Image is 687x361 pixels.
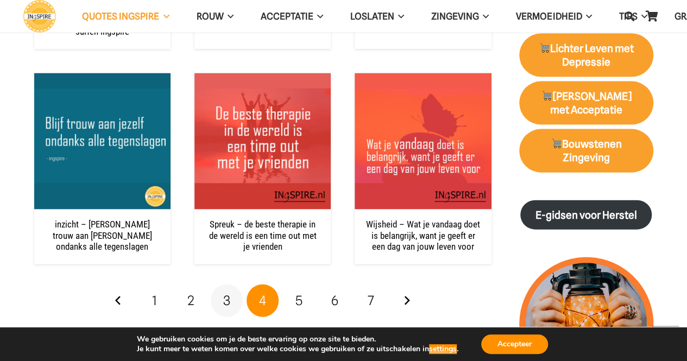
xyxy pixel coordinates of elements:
span: QUOTES INGSPIRE [82,11,159,22]
img: 🛒 [541,91,552,101]
a: inzicht – [PERSON_NAME] trouw aan [PERSON_NAME] ondanks alle tegenslagen [53,219,152,252]
a: Pagina 6 [318,284,351,317]
a: 🛒Lichter Leven met Depressie [519,34,653,77]
a: ZingevingZingeving Menu [418,3,502,30]
span: ROUW Menu [223,3,233,30]
a: Zoeken [619,3,640,30]
a: Pagina 3 [211,284,243,317]
a: Spreuk – de beste therapie in de wereld is een time out met je vrienden [209,219,317,252]
span: 5 [295,293,302,308]
a: TIPSTIPS Menu [605,3,660,30]
a: Wijsheid – Wat je vandaag doet is belangrijk, want je geeft er een dag van jouw leven voor [355,73,491,210]
a: VERMOEIDHEIDVERMOEIDHEID Menu [502,3,605,30]
strong: E-gidsen voor Herstel [535,209,637,221]
a: QUOTES INGSPIREQUOTES INGSPIRE Menu [68,3,182,30]
span: 6 [331,293,338,308]
span: Zingeving Menu [479,3,489,30]
span: Loslaten Menu [394,3,404,30]
button: Accepteer [481,334,548,354]
a: E-gidsen voor Herstel [520,200,652,230]
strong: Bouwstenen Zingeving [550,138,622,164]
a: AcceptatieAcceptatie Menu [247,3,337,30]
span: Acceptatie [261,11,313,22]
span: Loslaten [350,11,394,22]
a: LoslatenLoslaten Menu [337,3,418,30]
span: ROUW [196,11,223,22]
strong: Lichter Leven met Depressie [538,42,634,68]
a: Terug naar top [652,326,679,353]
span: 3 [223,293,230,308]
a: 🛒Bouwstenen Zingeving [519,129,653,173]
a: Wijsheid Je kan de golven niet stoppen, maar je kan wel leren surfen ingspire [47,4,157,37]
a: inzicht – Blijf trouw aan jezelf ondanks alle tegenslagen [34,73,171,210]
a: 🛒[PERSON_NAME] met Acceptatie [519,81,653,125]
a: ROUWROUW Menu [182,3,247,30]
a: Wijsheid – Wat je vandaag doet is belangrijk, want je geeft er een dag van jouw leven voor [366,219,480,252]
a: Pagina 1 [138,284,171,317]
span: 7 [367,293,374,308]
img: Citaat: Wat je vandaag doet is belangrijk, want je geeft er een dag van jouw leven voor [355,73,491,210]
a: Pagina 2 [174,284,207,317]
strong: [PERSON_NAME] met Acceptatie [541,90,632,116]
p: We gebruiken cookies om je de beste ervaring op onze site te bieden. [137,334,458,344]
a: Pagina 7 [355,284,387,317]
span: QUOTES INGSPIRE Menu [159,3,169,30]
img: Blijf trouw aan jezelf ondanks alle tegenslagen - spreuk ingspire [34,73,171,210]
button: settings [429,344,457,354]
span: 2 [187,293,194,308]
span: Acceptatie Menu [313,3,323,30]
span: TIPS Menu [637,3,647,30]
span: VERMOEIDHEID Menu [582,3,591,30]
a: Spreuk – de beste therapie in de wereld is een time out met je vrienden [194,73,331,210]
p: Je kunt meer te weten komen over welke cookies we gebruiken of ze uitschakelen in . [137,344,458,354]
span: Zingeving [431,11,479,22]
img: 🛒 [551,138,562,149]
span: 4 [259,293,266,308]
span: 1 [152,293,157,308]
a: Pagina 5 [282,284,315,317]
img: 🛒 [539,43,550,53]
span: Pagina 4 [247,284,279,317]
span: VERMOEIDHEID [516,11,582,22]
img: Spreuk Ingspire: de beste therapie in de wereld is een time out met je vrienden [194,73,331,210]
